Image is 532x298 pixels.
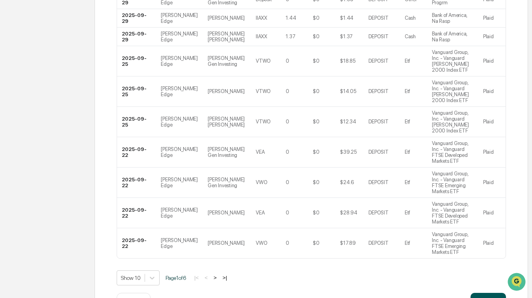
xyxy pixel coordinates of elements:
div: $0 [313,210,319,216]
div: Etf [405,179,410,185]
div: DEPOSIT [368,15,388,21]
div: 🖐️ [8,100,14,106]
div: 0 [286,179,289,185]
td: [PERSON_NAME] [203,228,251,258]
div: We're available if you need us! [27,68,100,74]
div: Etf [405,58,410,64]
div: Bank of America, Na Rasp [432,12,474,24]
div: $0 [313,240,319,246]
td: 2025-09-22 [117,137,156,168]
a: 🗄️Attestations [54,96,101,110]
div: DEPOSIT [368,210,388,216]
div: 0 [286,149,289,155]
div: [PERSON_NAME] Edge [161,55,198,67]
div: $24.6 [340,179,354,185]
td: Plaid [478,228,506,258]
td: 2025-09-22 [117,168,156,198]
div: Vanguard Group, Inc. - Vanguard FTSE Developed Markets ETF [432,140,474,164]
div: Etf [405,88,410,94]
div: [PERSON_NAME] Edge [161,12,198,24]
div: DEPOSIT [368,179,388,185]
img: 1746055101610-c473b297-6a78-478c-a979-82029cc54cd1 [8,60,22,74]
span: Data Lookup [16,114,50,122]
div: 🗄️ [57,100,63,106]
td: 2025-09-25 [117,76,156,107]
div: $0 [313,34,319,39]
div: 0 [286,210,289,216]
div: Vanguard Group, Inc. - Vanguard [PERSON_NAME] 2000 Index ETF [432,80,474,103]
td: [PERSON_NAME] Gen Investing [203,137,251,168]
div: $12.34 [340,119,356,125]
span: Preclearance [16,99,51,107]
div: VWO [256,240,267,246]
td: [PERSON_NAME] [203,9,251,28]
div: DEPOSIT [368,240,388,246]
a: 🔎Data Lookup [5,111,53,125]
td: [PERSON_NAME] [PERSON_NAME] [203,28,251,46]
div: Start new chat [27,60,129,68]
div: $0 [313,179,319,185]
div: $18.85 [340,58,355,64]
div: [PERSON_NAME] Edge [161,86,198,97]
td: [PERSON_NAME] [203,76,251,107]
div: VTWO [256,88,271,94]
td: [PERSON_NAME] Gen Investing [203,168,251,198]
button: |< [192,274,201,281]
div: $1.44 [340,15,353,21]
td: Plaid [478,107,506,137]
td: 2025-09-29 [117,9,156,28]
div: $0 [313,58,319,64]
td: Plaid [478,28,506,46]
div: Cash [405,15,416,21]
div: 🔎 [8,115,14,121]
td: 2025-09-25 [117,107,156,137]
div: Etf [405,149,410,155]
div: Etf [405,240,410,246]
button: < [202,274,210,281]
div: VTWO [256,58,271,64]
td: Plaid [478,9,506,28]
div: $0 [313,119,319,125]
td: 2025-09-25 [117,46,156,76]
div: 0 [286,58,289,64]
td: Plaid [478,46,506,76]
div: Vanguard Group, Inc. - Vanguard [PERSON_NAME] 2000 Index ETF [432,110,474,134]
div: 0 [286,240,289,246]
div: VEA [256,149,264,155]
a: 🖐️Preclearance [5,96,54,110]
div: 0 [286,88,289,94]
div: IIAXX [256,15,267,21]
div: $1.37 [340,34,353,39]
div: Etf [405,210,410,216]
div: [PERSON_NAME] Edge [161,146,198,158]
div: [PERSON_NAME] Edge [161,31,198,43]
div: VTWO [256,119,271,125]
div: VEA [256,210,264,216]
span: Page 1 of 6 [166,275,186,281]
div: $0 [313,88,319,94]
div: DEPOSIT [368,149,388,155]
td: Plaid [478,137,506,168]
td: Plaid [478,168,506,198]
div: Etf [405,119,410,125]
p: How can we help? [8,17,143,29]
div: $0 [313,15,319,21]
span: Pylon [78,134,95,140]
div: [PERSON_NAME] Edge [161,207,198,219]
div: DEPOSIT [368,58,388,64]
div: $0 [313,149,319,155]
td: Plaid [478,198,506,228]
div: DEPOSIT [368,34,388,39]
div: 0 [286,119,289,125]
div: Cash [405,34,416,39]
span: Attestations [65,99,98,107]
td: 2025-09-22 [117,228,156,258]
div: VWO [256,179,267,185]
div: Vanguard Group, Inc. - Vanguard FTSE Developed Markets ETF [432,201,474,225]
div: IIAXX [256,34,267,39]
button: >| [220,274,229,281]
button: Start new chat [134,63,143,72]
td: Plaid [478,76,506,107]
div: $28.94 [340,210,357,216]
div: 1.37 [286,34,295,39]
